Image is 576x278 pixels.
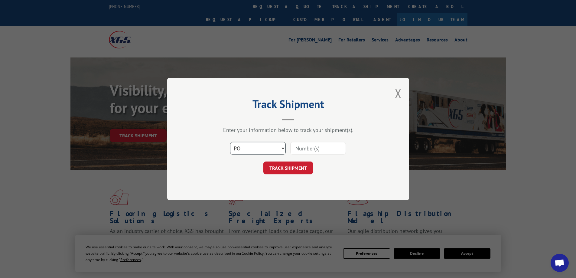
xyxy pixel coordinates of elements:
h2: Track Shipment [197,100,379,111]
button: TRACK SHIPMENT [263,162,313,174]
button: Close modal [395,85,402,101]
div: Enter your information below to track your shipment(s). [197,126,379,133]
input: Number(s) [290,142,346,155]
div: Open chat [551,254,569,272]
